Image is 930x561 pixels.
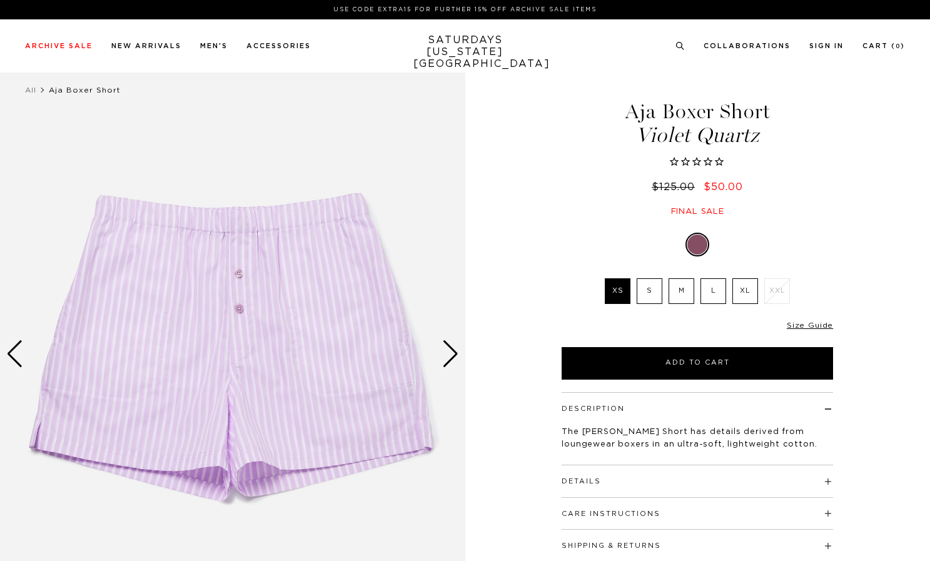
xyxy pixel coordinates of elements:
span: $50.00 [704,182,743,192]
a: All [25,86,36,94]
button: Details [562,478,601,485]
label: Violet Quartz [687,235,707,255]
button: Description [562,405,625,412]
button: Care Instructions [562,510,660,517]
button: Add to Cart [562,347,833,380]
p: The [PERSON_NAME] Short has details derived from loungewear boxers in an ultra-soft, lightweight ... [562,426,833,451]
span: Violet Quartz [560,125,835,146]
button: Shipping & Returns [562,542,661,549]
div: Next slide [442,340,459,368]
label: XS [605,278,630,304]
a: Sign In [809,43,844,49]
div: Final sale [560,206,835,217]
label: M [669,278,694,304]
a: Collaborations [704,43,791,49]
div: Previous slide [6,340,23,368]
label: XL [732,278,758,304]
a: Accessories [246,43,311,49]
a: Size Guide [787,321,833,329]
label: L [700,278,726,304]
a: New Arrivals [111,43,181,49]
p: Use Code EXTRA15 for Further 15% Off Archive Sale Items [30,5,900,14]
span: Rated 0.0 out of 5 stars 0 reviews [560,156,835,169]
span: Aja Boxer Short [49,86,121,94]
a: SATURDAYS[US_STATE][GEOGRAPHIC_DATA] [413,34,517,70]
del: $125.00 [652,182,700,192]
a: Archive Sale [25,43,93,49]
label: S [637,278,662,304]
a: Men's [200,43,228,49]
h1: Aja Boxer Short [560,101,835,146]
small: 0 [896,44,901,49]
a: Cart (0) [862,43,905,49]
